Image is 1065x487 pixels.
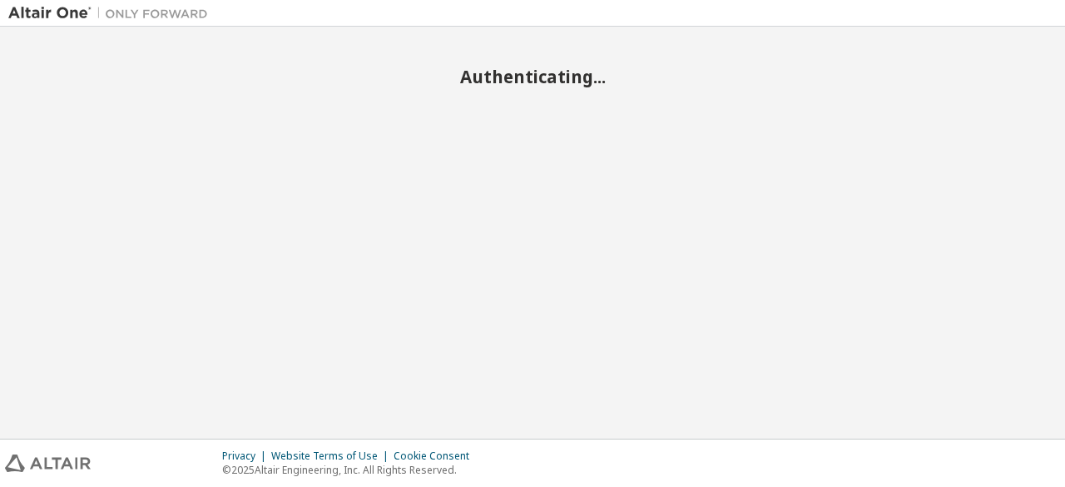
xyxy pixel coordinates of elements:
[271,450,394,463] div: Website Terms of Use
[8,66,1057,87] h2: Authenticating...
[222,463,479,477] p: © 2025 Altair Engineering, Inc. All Rights Reserved.
[5,455,91,472] img: altair_logo.svg
[394,450,479,463] div: Cookie Consent
[8,5,216,22] img: Altair One
[222,450,271,463] div: Privacy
